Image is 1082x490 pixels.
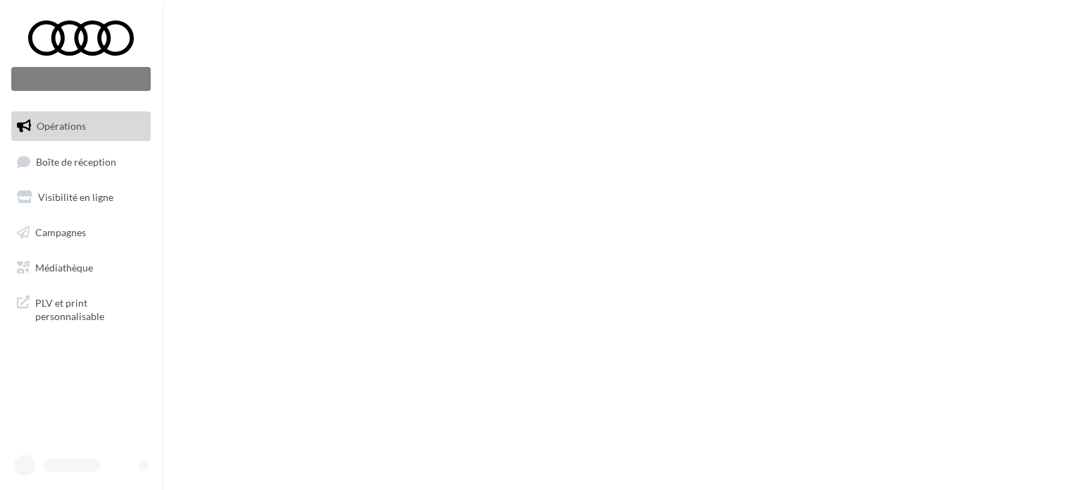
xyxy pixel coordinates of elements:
[8,218,154,247] a: Campagnes
[37,120,86,132] span: Opérations
[8,183,154,212] a: Visibilité en ligne
[36,155,116,167] span: Boîte de réception
[35,226,86,238] span: Campagnes
[8,111,154,141] a: Opérations
[11,67,151,91] div: Nouvelle campagne
[35,261,93,273] span: Médiathèque
[35,293,145,324] span: PLV et print personnalisable
[8,147,154,177] a: Boîte de réception
[8,288,154,329] a: PLV et print personnalisable
[8,253,154,283] a: Médiathèque
[38,191,113,203] span: Visibilité en ligne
